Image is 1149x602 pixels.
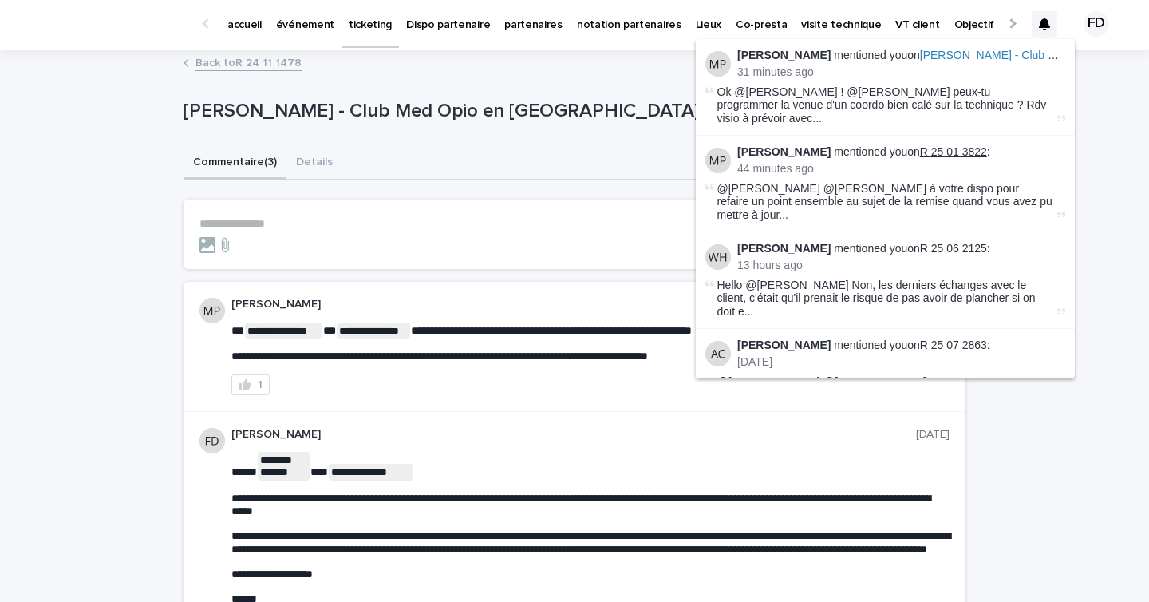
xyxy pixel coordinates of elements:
p: 44 minutes ago [737,162,1065,176]
p: [DATE] [737,355,1065,369]
strong: [PERSON_NAME] [737,242,831,255]
a: R 25 06 2125 [920,242,987,255]
img: Ls34BcGeRexTGTNfXpUC [32,8,187,40]
p: [PERSON_NAME] [231,298,873,311]
span: @[PERSON_NAME] @[PERSON_NAME] à votre dispo pour refaire un point ensemble au sujet de la remise ... [717,182,1054,222]
p: mentioned you on : [737,242,1065,255]
img: William Hearsey [705,244,731,270]
div: 1 [258,379,263,390]
strong: [PERSON_NAME] [737,145,831,158]
p: [PERSON_NAME] - Club Med Opio en [GEOGRAPHIC_DATA] [184,100,894,123]
span: Hello @[PERSON_NAME] Non, les derniers échanges avec le client, c'était qu'il prenait le risque d... [717,279,1054,319]
strong: [PERSON_NAME] [737,339,831,351]
p: mentioned you on : [737,145,1065,159]
p: mentioned you on : [737,339,1065,352]
img: Aurélie Cointrel [705,341,731,366]
strong: [PERSON_NAME] [737,49,831,61]
p: mentioned you on : [737,49,1065,62]
div: FD [1084,11,1109,37]
button: 1 [231,374,270,395]
button: Details [286,147,342,180]
a: R 25 07 2863 [920,339,987,351]
p: [DATE] [916,428,950,442]
a: R 25 01 3822 [920,145,987,158]
span: @[PERSON_NAME] @[PERSON_NAME] POUR INFO : COLORIS STAGE STAGE PISCINE = BLANCHE STAGE DANCEFLOOR ... [717,375,1052,415]
img: Maureen Pilaud [705,51,731,77]
p: [PERSON_NAME] [231,428,916,442]
p: 31 minutes ago [737,65,1065,79]
a: Back toR 24 11 1478 [195,53,302,71]
span: Ok @[PERSON_NAME] ! @[PERSON_NAME] peux-tu programmer la venue d'un coordo bien calé sur la techn... [717,85,1054,125]
button: Commentaire (3) [184,147,286,180]
img: Maureen Pilaud [705,148,731,173]
p: 13 hours ago [737,259,1065,272]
